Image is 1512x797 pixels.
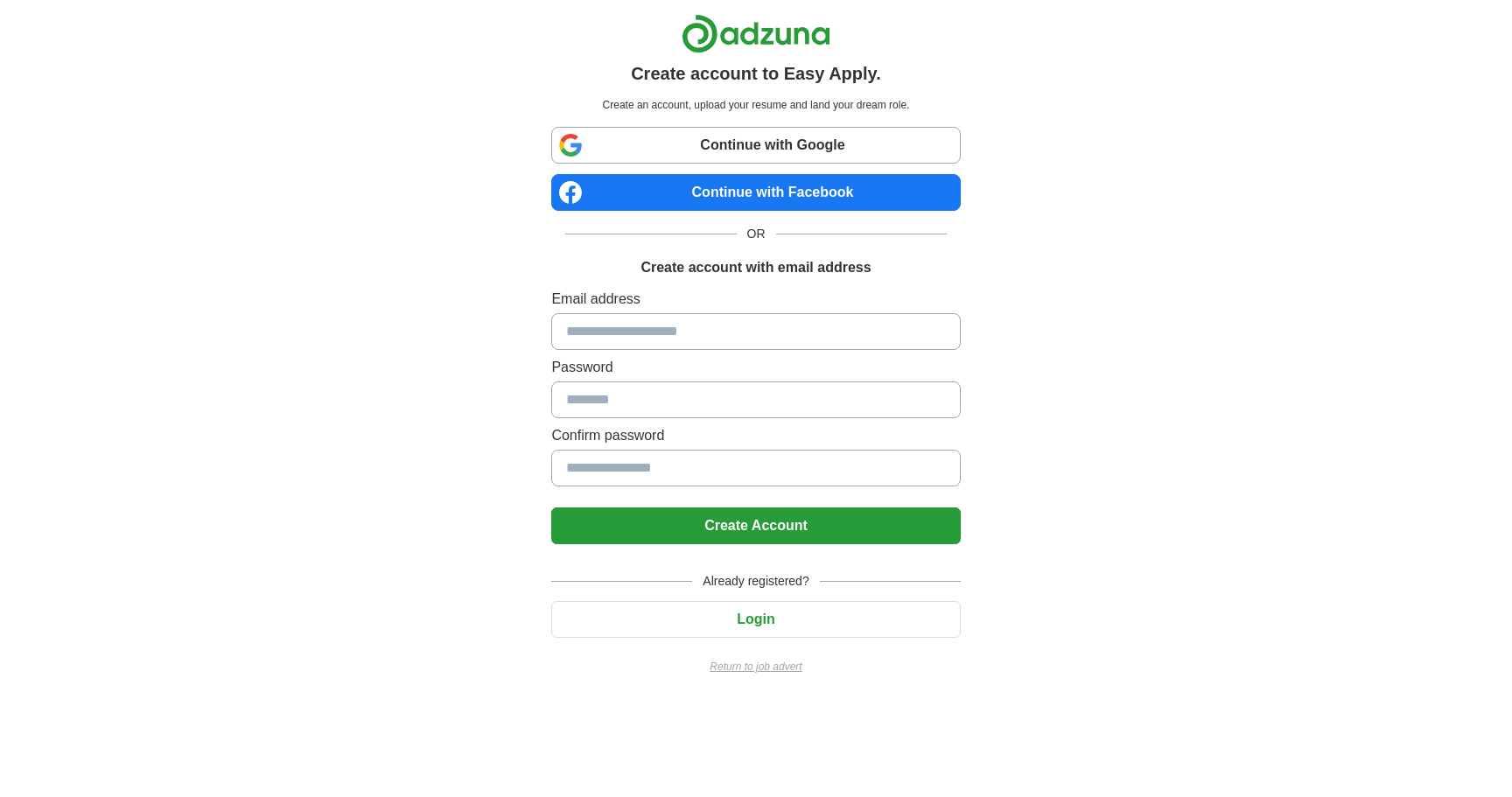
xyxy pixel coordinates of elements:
span: Already registered? [692,572,819,591]
h1: Create account to Easy Apply. [631,60,881,87]
a: Return to job advert [551,659,960,675]
a: Login [551,612,960,626]
a: Continue with Facebook [551,174,960,211]
p: Create an account, upload your resume and land your dream role. [555,97,956,113]
label: Password [551,357,960,378]
h1: Create account with email address [640,257,871,278]
img: Adzuna logo [682,14,830,53]
span: OR [737,225,776,243]
a: Continue with Google [551,127,960,164]
button: Create Account [551,507,960,544]
label: Confirm password [551,425,960,446]
button: Login [551,601,960,638]
label: Email address [551,289,960,310]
